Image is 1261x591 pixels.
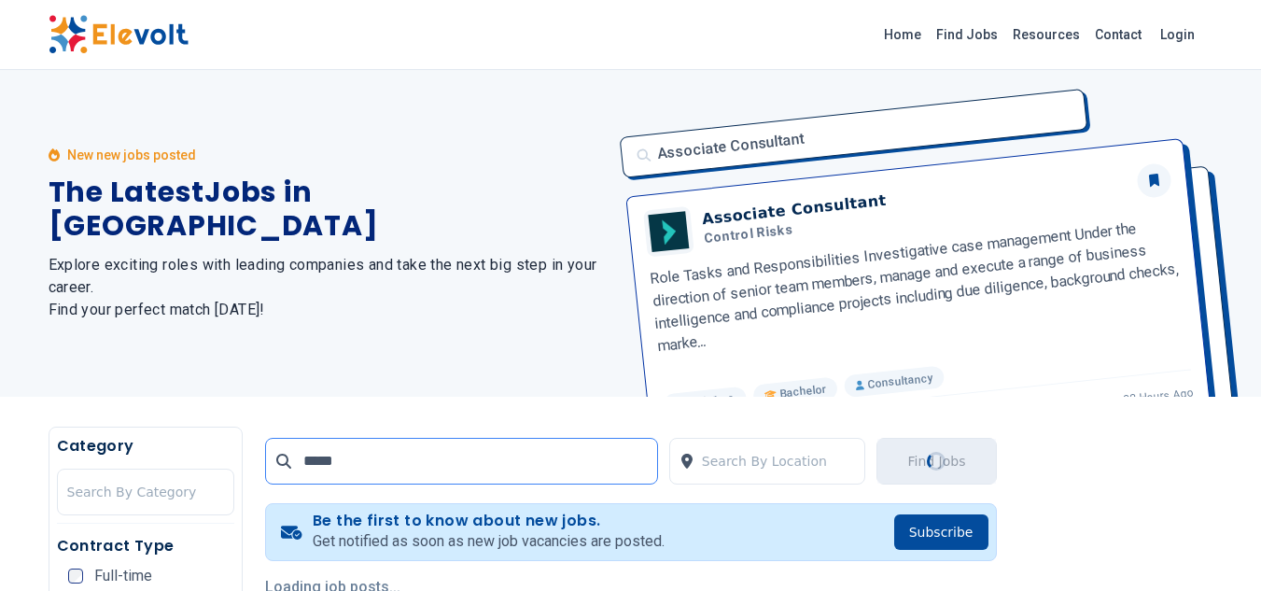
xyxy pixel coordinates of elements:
div: Loading... [927,452,946,471]
a: Home [876,20,929,49]
p: Get notified as soon as new job vacancies are posted. [313,530,665,553]
h4: Be the first to know about new jobs. [313,512,665,530]
span: Full-time [94,569,152,584]
h5: Category [57,435,234,457]
h5: Contract Type [57,535,234,557]
button: Subscribe [894,514,988,550]
input: Full-time [68,569,83,584]
h1: The Latest Jobs in [GEOGRAPHIC_DATA] [49,176,609,243]
iframe: Chat Widget [1168,501,1261,591]
a: Find Jobs [929,20,1005,49]
a: Login [1149,16,1206,53]
p: New new jobs posted [67,146,196,164]
a: Resources [1005,20,1087,49]
a: Contact [1087,20,1149,49]
img: Elevolt [49,15,189,54]
button: Find JobsLoading... [876,438,996,485]
h2: Explore exciting roles with leading companies and take the next big step in your career. Find you... [49,254,609,321]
